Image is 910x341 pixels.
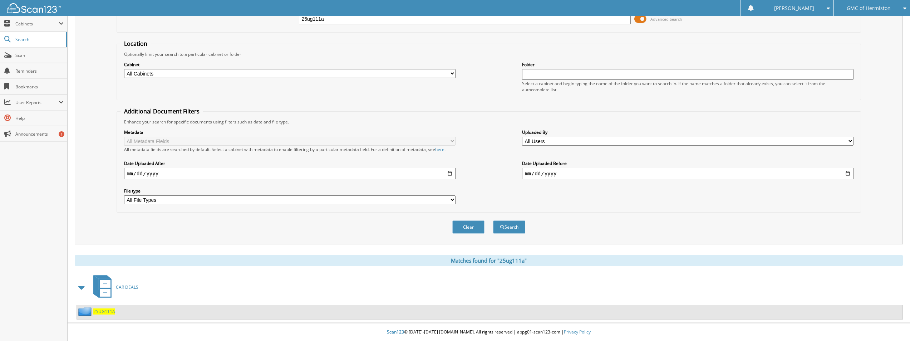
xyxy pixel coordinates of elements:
a: CAR DEALS [89,273,138,301]
img: scan123-logo-white.svg [7,3,61,13]
span: User Reports [15,99,59,106]
label: Date Uploaded After [124,160,456,166]
label: Metadata [124,129,456,135]
div: Enhance your search for specific documents using filters such as date and file type. [120,119,857,125]
span: Reminders [15,68,64,74]
span: Help [15,115,64,121]
legend: Additional Document Filters [120,107,203,115]
span: [PERSON_NAME] [774,6,814,10]
div: © [DATE]-[DATE] [DOMAIN_NAME]. All rights reserved | appg01-scan123-com | [68,323,910,341]
label: Folder [522,62,854,68]
label: Uploaded By [522,129,854,135]
label: File type [124,188,456,194]
div: All metadata fields are searched by default. Select a cabinet with metadata to enable filtering b... [124,146,456,152]
span: Search [15,36,63,43]
span: CAR DEALS [116,284,138,290]
a: Privacy Policy [564,329,591,335]
span: Scan123 [387,329,404,335]
span: GMC of Hermiston [847,6,891,10]
span: Cabinets [15,21,59,27]
img: folder2.png [78,307,93,316]
button: Clear [452,220,484,234]
button: Search [493,220,525,234]
a: here [435,146,444,152]
div: Optionally limit your search to a particular cabinet or folder [120,51,857,57]
span: Scan [15,52,64,58]
span: Announcements [15,131,64,137]
div: Matches found for "25ug111a" [75,255,903,266]
label: Date Uploaded Before [522,160,854,166]
span: Bookmarks [15,84,64,90]
input: start [124,168,456,179]
label: Cabinet [124,62,456,68]
input: end [522,168,854,179]
a: 25UG111A [93,308,115,315]
span: Advanced Search [650,16,682,22]
div: Select a cabinet and begin typing the name of the folder you want to search in. If the name match... [522,81,854,93]
legend: Location [120,40,151,48]
div: 1 [59,131,64,137]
